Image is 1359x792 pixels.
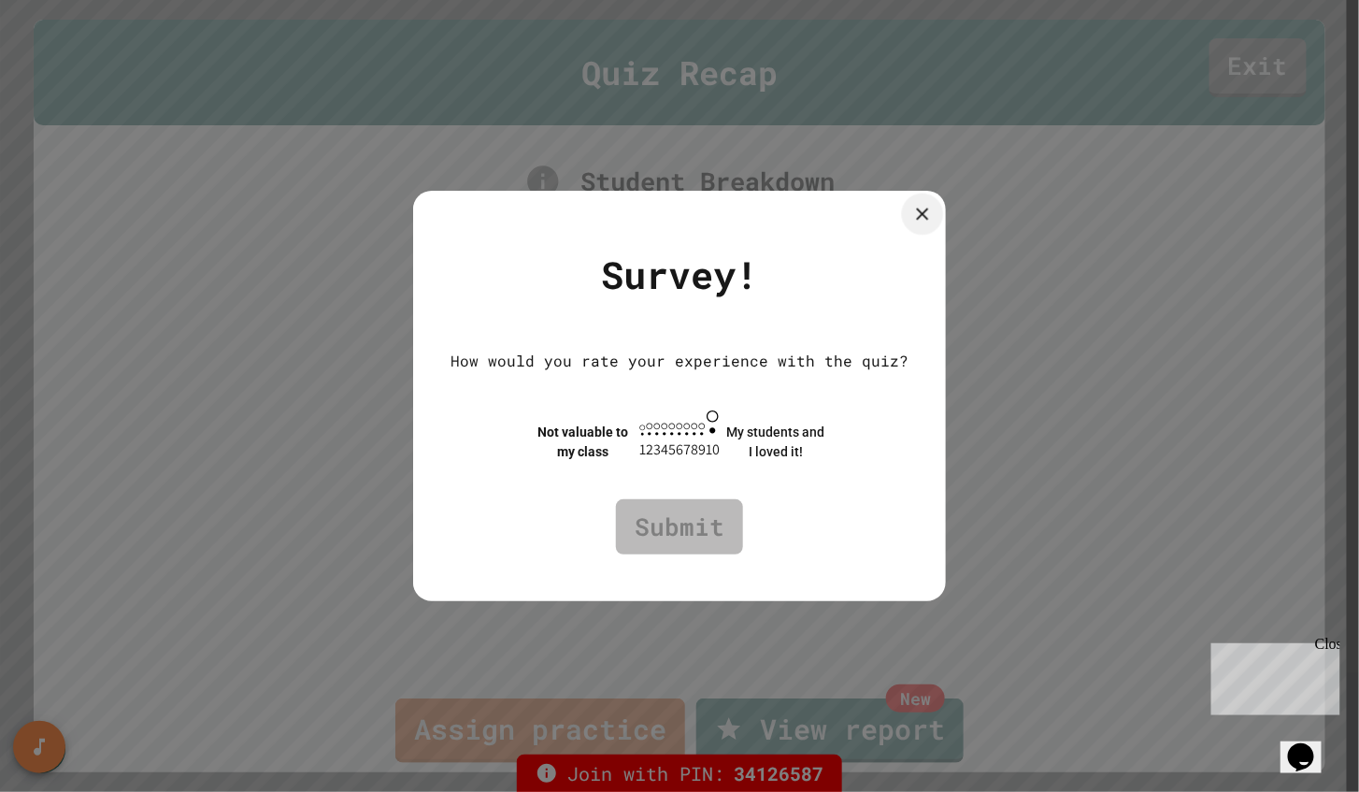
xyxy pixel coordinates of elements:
span: 9 [698,439,706,459]
div: How would you rate your experience with the quiz? [451,350,908,372]
span: 7 [683,439,691,459]
div: Chat with us now!Close [7,7,129,119]
div: Survey! [451,247,908,303]
span: 1 [639,439,646,459]
iframe: chat widget [1204,636,1340,715]
span: 8 [691,439,698,459]
span: 5 [668,439,676,459]
div: My students and I loved it! [720,423,832,462]
span: 10 [706,439,720,459]
span: 2 [646,439,653,459]
span: 6 [676,439,683,459]
span: 4 [661,439,668,459]
div: Not valuable to my class [527,423,639,462]
a: Submit [616,499,743,554]
iframe: chat widget [1280,717,1340,773]
span: 3 [653,439,661,459]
